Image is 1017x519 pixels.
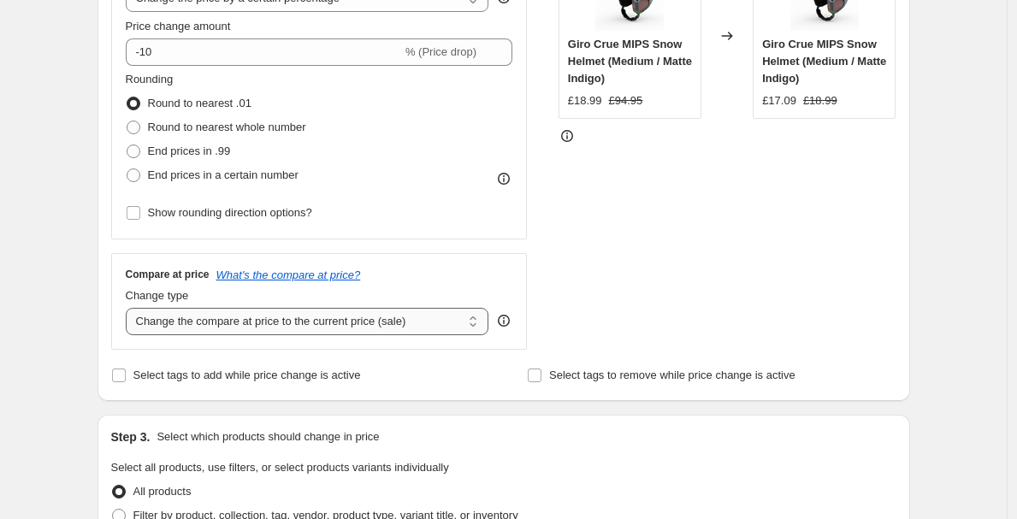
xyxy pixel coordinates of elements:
button: What's the compare at price? [216,268,361,281]
span: End prices in a certain number [148,168,299,181]
span: Round to nearest .01 [148,97,251,109]
span: Price change amount [126,20,231,32]
span: All products [133,485,192,498]
span: Select tags to remove while price change is active [549,369,795,381]
p: Select which products should change in price [157,428,379,445]
span: Giro Crue MIPS Snow Helmet (Medium / Matte Indigo) [762,38,886,85]
strike: £94.95 [609,92,643,109]
span: Round to nearest whole number [148,121,306,133]
h2: Step 3. [111,428,151,445]
span: Select tags to add while price change is active [133,369,361,381]
strike: £18.99 [803,92,837,109]
div: £18.99 [568,92,602,109]
span: Change type [126,289,189,302]
span: Giro Crue MIPS Snow Helmet (Medium / Matte Indigo) [568,38,692,85]
span: Rounding [126,73,174,86]
input: -15 [126,38,402,66]
span: Select all products, use filters, or select products variants individually [111,461,449,474]
h3: Compare at price [126,268,210,281]
div: help [495,312,512,329]
div: £17.09 [762,92,796,109]
span: End prices in .99 [148,144,231,157]
span: Show rounding direction options? [148,206,312,219]
span: % (Price drop) [405,45,476,58]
